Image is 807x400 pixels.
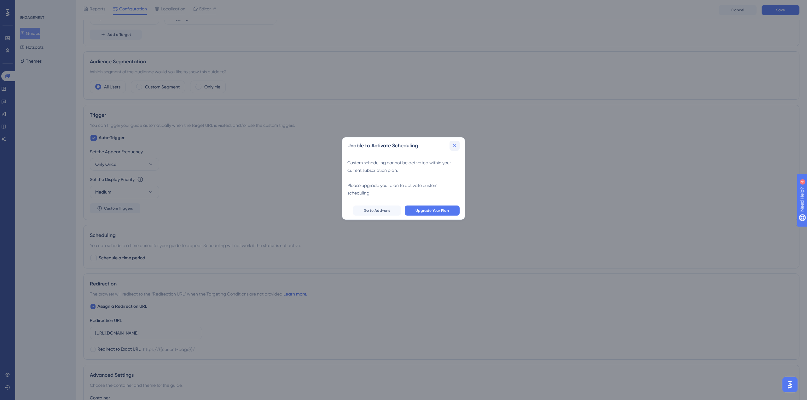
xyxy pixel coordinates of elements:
h2: Unable to Activate Scheduling [347,142,418,149]
span: Upgrade Your Plan [415,208,449,213]
span: Need Help? [15,2,39,9]
iframe: UserGuiding AI Assistant Launcher [781,375,799,394]
div: Custom scheduling cannot be activated within your current subscription plan. Please upgrade your ... [347,159,460,197]
span: Go to Add-ons [364,208,390,213]
div: 4 [44,3,46,8]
